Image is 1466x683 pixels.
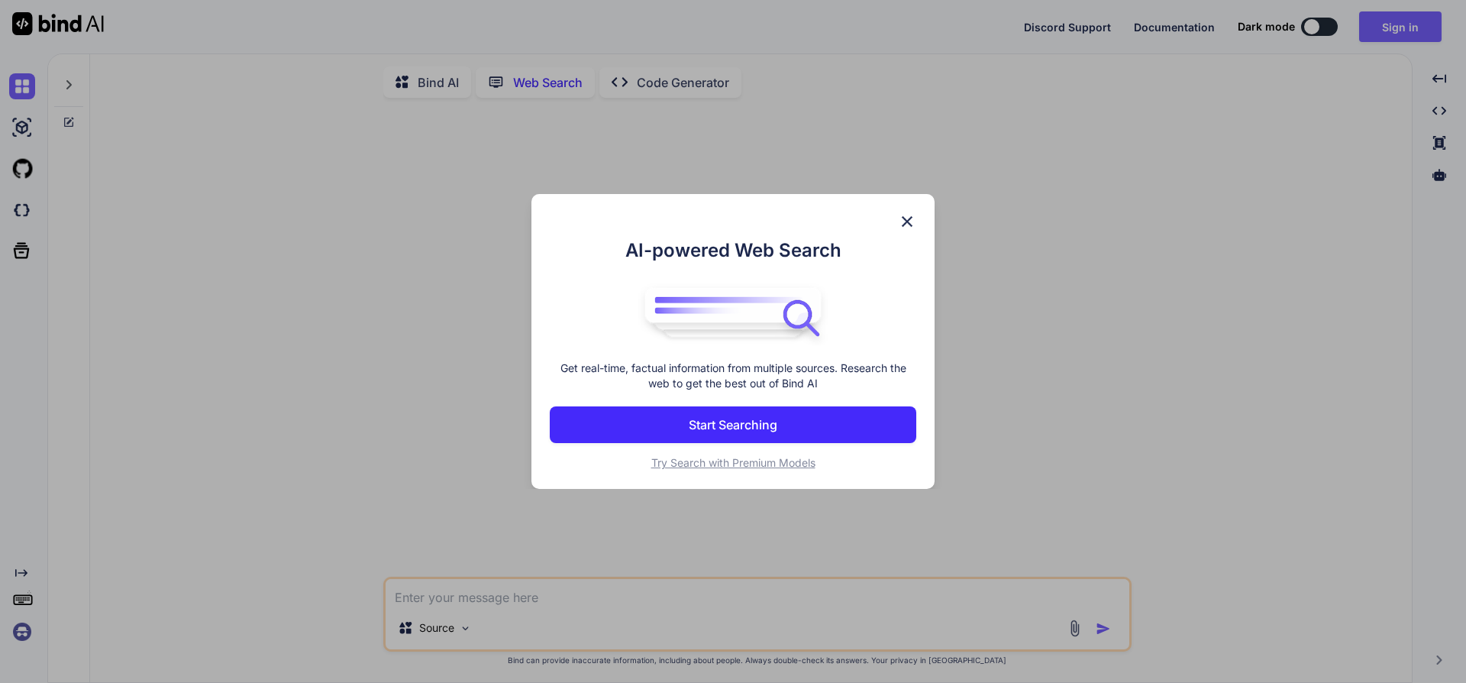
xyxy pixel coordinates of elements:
p: Start Searching [689,416,777,434]
img: bind logo [634,280,832,345]
img: close [898,212,916,231]
button: Start Searching [550,406,916,443]
span: Try Search with Premium Models [651,456,815,469]
p: Get real-time, factual information from multiple sources. Research the web to get the best out of... [550,361,916,391]
h1: AI-powered Web Search [550,237,916,264]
